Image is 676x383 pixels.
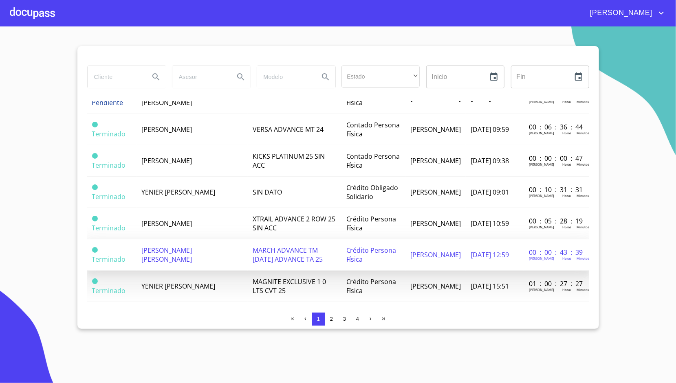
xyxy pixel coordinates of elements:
span: Terminado [92,153,98,159]
p: Horas [562,256,571,260]
p: 00 : 10 : 31 : 31 [529,185,584,194]
button: Search [231,67,251,87]
span: [PERSON_NAME] [141,219,192,228]
p: [PERSON_NAME] [529,287,554,292]
span: Contado Persona Física [346,152,400,170]
span: Pendiente [92,98,123,107]
span: 2 [330,316,333,322]
span: XTRAIL ADVANCE 2 ROW 25 SIN ACC [253,214,335,232]
p: Horas [562,131,571,135]
span: VERSA ADVANCE MT 24 [253,125,324,134]
p: 00 : 00 : 00 : 47 [529,154,584,163]
span: [PERSON_NAME] [410,188,461,197]
span: [PERSON_NAME] [141,125,192,134]
span: [DATE] 09:59 [471,125,509,134]
input: search [172,66,228,88]
p: Minutos [577,256,589,260]
button: account of current user [584,7,666,20]
div: ​ [341,66,420,88]
input: search [257,66,313,88]
p: Horas [562,193,571,198]
span: [DATE] 09:01 [471,188,509,197]
span: [PERSON_NAME] [410,219,461,228]
span: Crédito Persona Física [346,214,396,232]
p: Minutos [577,162,589,166]
p: Minutos [577,131,589,135]
span: Terminado [92,247,98,253]
p: Horas [562,287,571,292]
p: Horas [562,99,571,104]
p: Horas [562,225,571,229]
span: SIN DATO [253,188,282,197]
p: 01 : 00 : 27 : 27 [529,279,584,288]
p: 00 : 06 : 36 : 44 [529,123,584,131]
span: Terminado [92,278,98,284]
span: [PERSON_NAME] [PERSON_NAME] [141,246,192,264]
p: [PERSON_NAME] [529,193,554,198]
span: [DATE] 10:59 [471,219,509,228]
button: 2 [325,313,338,326]
span: [DATE] 15:51 [471,282,509,291]
span: 1 [317,316,320,322]
span: Crédito Persona Física [346,277,396,295]
span: 3 [343,316,346,322]
button: Search [146,67,166,87]
span: 4 [356,316,359,322]
span: Terminado [92,192,126,201]
span: [DATE] 12:59 [471,250,509,259]
p: Minutos [577,193,589,198]
span: [PERSON_NAME] [584,7,656,20]
span: Terminado [92,223,126,232]
button: Search [316,67,335,87]
p: Horas [562,162,571,166]
span: MARCH ADVANCE TM [DATE] ADVANCE TA 25 [253,246,323,264]
span: Terminado [92,129,126,138]
span: YENIER [PERSON_NAME] [141,282,215,291]
span: YENIER [PERSON_NAME] [141,188,215,197]
span: Terminado [92,216,98,221]
button: 3 [338,313,351,326]
p: 00 : 05 : 28 : 19 [529,217,584,225]
span: Crédito Obligado Solidario [346,183,399,201]
span: [PERSON_NAME] [410,282,461,291]
span: [PERSON_NAME] [410,250,461,259]
span: Terminado [92,122,98,127]
p: [PERSON_NAME] [529,256,554,260]
p: [PERSON_NAME] [529,225,554,229]
span: Contado Persona Física [346,120,400,138]
p: Minutos [577,99,589,104]
span: [DATE] 09:38 [471,156,509,165]
span: Terminado [92,255,126,264]
button: 1 [312,313,325,326]
span: [PERSON_NAME] [410,156,461,165]
span: Terminado [92,184,98,190]
span: MAGNITE EXCLUSIVE 1 0 LTS CVT 25 [253,277,326,295]
p: Minutos [577,225,589,229]
span: Terminado [92,161,126,170]
span: KICKS PLATINUM 25 SIN ACC [253,152,325,170]
p: 00 : 00 : 43 : 39 [529,248,584,257]
p: Minutos [577,287,589,292]
span: [PERSON_NAME] [410,125,461,134]
p: [PERSON_NAME] [529,131,554,135]
span: [PERSON_NAME] [141,156,192,165]
p: [PERSON_NAME] [529,99,554,104]
p: [PERSON_NAME] [529,162,554,166]
span: Crédito Persona Física [346,246,396,264]
input: search [88,66,143,88]
button: 4 [351,313,364,326]
span: Terminado [92,286,126,295]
